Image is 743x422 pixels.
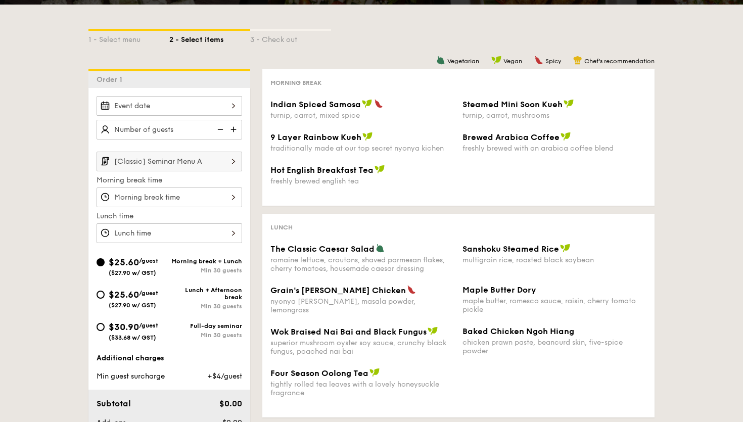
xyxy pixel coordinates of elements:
[88,31,169,45] div: 1 - Select menu
[109,289,139,300] span: $25.60
[376,244,385,253] img: icon-vegetarian.fe4039eb.svg
[169,303,242,310] div: Min 30 guests
[207,372,242,381] span: +$4/guest
[169,31,250,45] div: 2 - Select items
[270,111,454,120] div: turnip, carrot, mixed spice
[97,187,242,207] input: Morning break time
[362,99,372,108] img: icon-vegan.f8ff3823.svg
[561,132,571,141] img: icon-vegan.f8ff3823.svg
[219,399,242,408] span: $0.00
[97,372,165,381] span: Min guest surcharge
[462,132,560,142] span: Brewed Arabica Coffee
[462,297,646,314] div: maple butter, romesco sauce, raisin, cherry tomato pickle
[270,327,427,337] span: Wok Braised Nai Bai and Black Fungus
[97,120,242,139] input: Number of guests
[97,353,242,363] div: Additional charges
[362,132,373,141] img: icon-vegan.f8ff3823.svg
[584,58,655,65] span: Chef's recommendation
[97,291,105,299] input: $25.60/guest($27.90 w/ GST)Lunch + Afternoon breakMin 30 guests
[270,100,361,109] span: Indian Spiced Samosa
[545,58,561,65] span: Spicy
[375,165,385,174] img: icon-vegan.f8ff3823.svg
[109,302,156,309] span: ($27.90 w/ GST)
[109,321,139,333] span: $30.90
[462,244,559,254] span: Sanshoku Steamed Rice
[139,290,158,297] span: /guest
[270,165,374,175] span: Hot English Breakfast Tea
[462,144,646,153] div: freshly brewed with an arabica coffee blend
[462,100,563,109] span: Steamed Mini Soon Kueh
[534,56,543,65] img: icon-spicy.37a8142b.svg
[109,257,139,268] span: $25.60
[462,326,574,336] span: Baked Chicken Ngoh Hiang
[97,96,242,116] input: Event date
[462,111,646,120] div: turnip, carrot, mushrooms
[97,223,242,243] input: Lunch time
[270,339,454,356] div: superior mushroom oyster soy sauce, crunchy black fungus, poached nai bai
[212,120,227,139] img: icon-reduce.1d2dbef1.svg
[503,58,522,65] span: Vegan
[270,177,454,185] div: freshly brewed english tea
[227,120,242,139] img: icon-add.58712e84.svg
[462,338,646,355] div: chicken prawn paste, beancurd skin, five-spice powder
[139,257,158,264] span: /guest
[447,58,479,65] span: Vegetarian
[270,368,368,378] span: Four Season Oolong Tea
[139,322,158,329] span: /guest
[270,256,454,273] div: romaine lettuce, croutons, shaved parmesan flakes, cherry tomatoes, housemade caesar dressing
[374,99,383,108] img: icon-spicy.37a8142b.svg
[97,211,242,221] label: Lunch time
[169,322,242,330] div: Full-day seminar
[169,287,242,301] div: Lunch + Afternoon break
[270,244,375,254] span: The Classic Caesar Salad
[250,31,331,45] div: 3 - Check out
[225,152,242,171] img: icon-chevron-right.3c0dfbd6.svg
[270,144,454,153] div: traditionally made at our top secret nyonya kichen
[109,334,156,341] span: ($33.68 w/ GST)
[462,285,536,295] span: Maple Butter Dory
[270,297,454,314] div: nyonya [PERSON_NAME], masala powder, lemongrass
[270,79,321,86] span: Morning break
[428,326,438,336] img: icon-vegan.f8ff3823.svg
[369,368,380,377] img: icon-vegan.f8ff3823.svg
[169,267,242,274] div: Min 30 guests
[462,256,646,264] div: multigrain rice, roasted black soybean
[270,132,361,142] span: 9 Layer Rainbow Kueh
[97,175,242,185] label: Morning break time
[270,286,406,295] span: Grain's [PERSON_NAME] Chicken
[436,56,445,65] img: icon-vegetarian.fe4039eb.svg
[169,332,242,339] div: Min 30 guests
[573,56,582,65] img: icon-chef-hat.a58ddaea.svg
[407,285,416,294] img: icon-spicy.37a8142b.svg
[270,380,454,397] div: tightly rolled tea leaves with a lovely honeysuckle fragrance
[560,244,570,253] img: icon-vegan.f8ff3823.svg
[169,258,242,265] div: Morning break + Lunch
[97,75,126,84] span: Order 1
[109,269,156,276] span: ($27.90 w/ GST)
[97,258,105,266] input: $25.60/guest($27.90 w/ GST)Morning break + LunchMin 30 guests
[491,56,501,65] img: icon-vegan.f8ff3823.svg
[97,399,131,408] span: Subtotal
[564,99,574,108] img: icon-vegan.f8ff3823.svg
[97,323,105,331] input: $30.90/guest($33.68 w/ GST)Full-day seminarMin 30 guests
[270,224,293,231] span: Lunch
